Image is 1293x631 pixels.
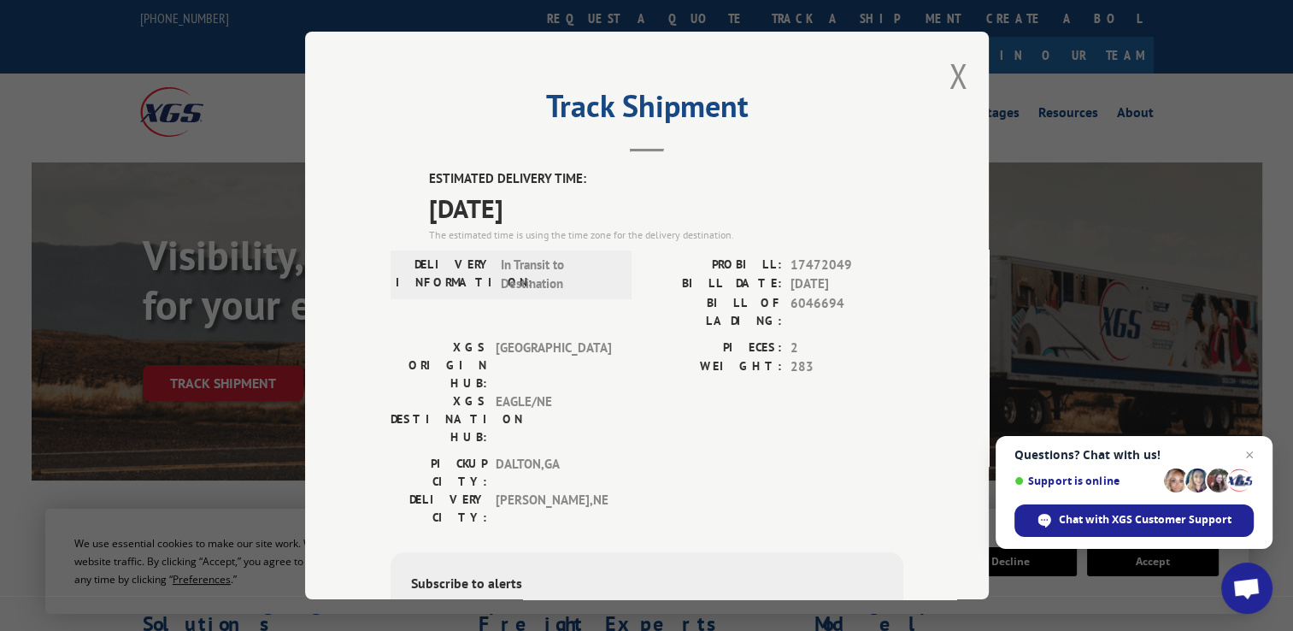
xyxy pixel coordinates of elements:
span: EAGLE/NE [496,392,611,445]
span: Questions? Chat with us! [1014,448,1254,462]
span: 283 [790,357,903,377]
div: The estimated time is using the time zone for the delivery destination. [429,227,903,242]
label: BILL OF LADING: [647,293,782,329]
button: Close modal [949,53,967,98]
span: 6046694 [790,293,903,329]
label: PROBILL: [647,255,782,274]
label: DELIVERY INFORMATION: [396,255,492,293]
label: XGS ORIGIN HUB: [391,338,487,392]
label: ESTIMATED DELIVERY TIME: [429,169,903,189]
span: Chat with XGS Customer Support [1059,512,1231,528]
label: BILL DATE: [647,274,782,294]
span: 2 [790,338,903,357]
div: Subscribe to alerts [411,572,883,597]
span: [DATE] [429,188,903,227]
div: Chat with XGS Customer Support [1014,504,1254,537]
span: In Transit to Destination [501,255,616,293]
span: Close chat [1239,445,1260,465]
span: 17472049 [790,255,903,274]
div: Open chat [1221,563,1272,614]
label: WEIGHT: [647,357,782,377]
label: DELIVERY CITY: [391,490,487,526]
span: DALTON , GA [496,454,611,490]
span: [GEOGRAPHIC_DATA] [496,338,611,392]
span: Support is online [1014,475,1158,487]
label: PICKUP CITY: [391,454,487,490]
label: XGS DESTINATION HUB: [391,392,487,445]
label: PIECES: [647,338,782,357]
span: [DATE] [790,274,903,294]
span: [PERSON_NAME] , NE [496,490,611,526]
h2: Track Shipment [391,94,903,127]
